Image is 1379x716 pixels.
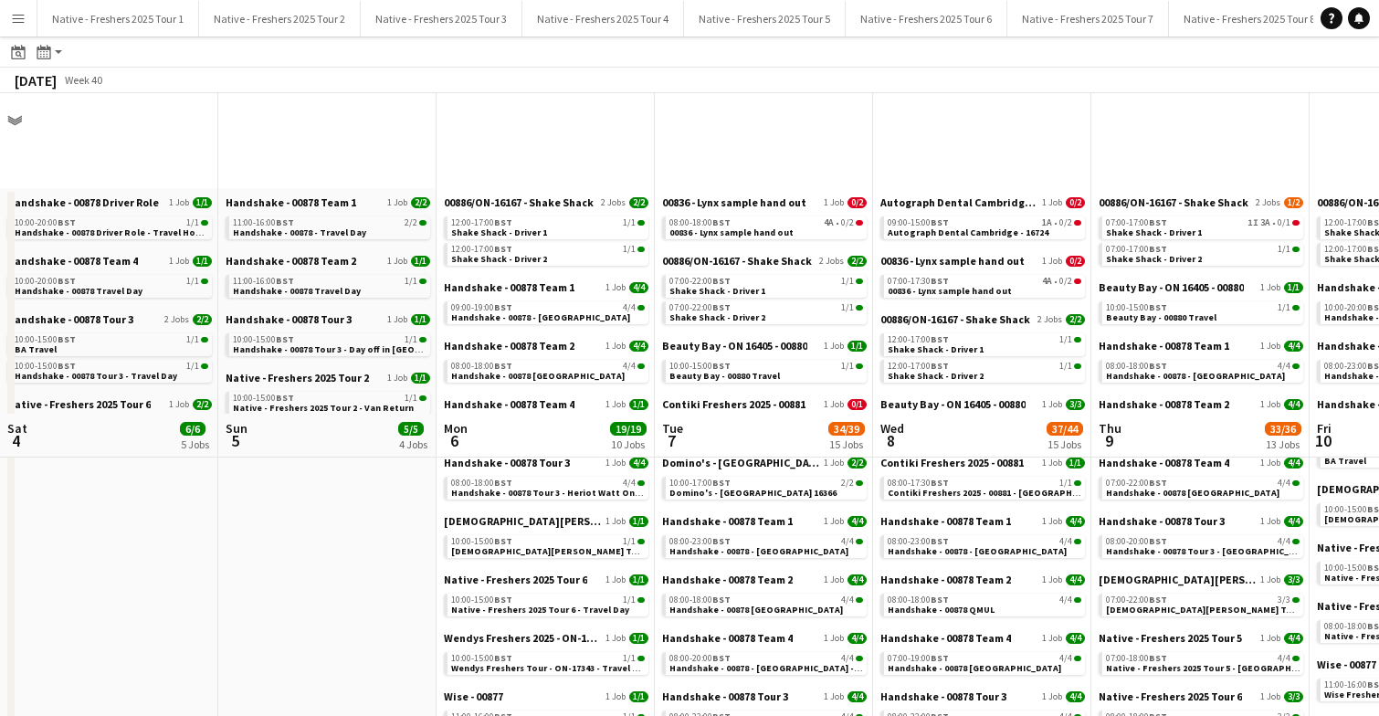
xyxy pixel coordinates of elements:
span: 10:00-15:00 [15,362,76,371]
span: 1 Job [387,256,407,267]
a: 10:00-20:00BST1/1Handshake - 00878 Driver Role - Travel Home [15,216,208,237]
span: 1/1 [411,256,430,267]
div: Native - Freshers 2025 Tour 21 Job1/110:00-15:00BST1/1Native - Freshers 2025 Tour 2 - Van Return [226,371,430,418]
span: 1/1 [847,341,867,352]
span: 1 Job [824,197,844,208]
div: Native - Freshers 2025 Tour 61 Job2/208:00-18:00BST2/2Native - Freshers 2025 Tour 6 - [GEOGRAPHIC... [7,397,212,445]
span: 1 Job [169,399,189,410]
span: BST [1149,360,1167,372]
span: Shake Shack - Driver 2 [669,311,765,323]
span: Handshake - 00878 Tour 3 [444,456,570,469]
span: BST [931,275,949,287]
span: 0/2 [841,218,854,227]
span: BST [494,301,512,313]
span: Beauty Bay - 00880 Travel [669,370,780,382]
a: 10:00-15:00BST1/1Beauty Bay - 00880 Travel [1106,301,1300,322]
a: Handshake - 00878 Team 21 Job4/4 [444,339,648,353]
div: 00836 - Lynx sample hand out1 Job0/207:00-17:30BST4A•0/200836 - Lynx sample hand out [880,254,1085,312]
span: 10:00-17:00 [669,479,731,488]
a: Handshake - 00878 Team 11 Job4/4 [1099,339,1303,353]
span: 3/3 [1066,399,1085,410]
a: 07:00-17:30BST4A•0/200836 - Lynx sample hand out [888,275,1081,296]
span: 2/2 [841,479,854,488]
span: Contiki Freshers 2025 - 00881 [880,456,1024,469]
span: 10:00-15:00 [233,394,294,403]
a: Handshake - 00878 Tour 31 Job1/1 [226,312,430,326]
div: Handshake - 00878 Team 41 Job1/110:00-20:00BST1/1Handshake - 00878 Travel & Replenish Day [444,397,648,456]
a: 07:00-17:00BST1I3A•0/1Shake Shack - Driver 1 [1106,216,1300,237]
span: Handshake - 00878 - Leicester [451,311,630,323]
span: 1 Job [824,341,844,352]
a: 07:00-22:00BST1/1Shake Shack - Driver 2 [669,301,863,322]
span: BA Travel [1324,455,1366,467]
span: 1/1 [1284,282,1303,293]
span: 1 Job [1042,197,1062,208]
div: 00886/ON-16167 - Shake Shack2 Jobs2/207:00-22:00BST1/1Shake Shack - Driver 107:00-22:00BST1/1Shak... [662,254,867,339]
a: 00886/ON-16167 - Shake Shack2 Jobs2/2 [880,312,1085,326]
span: 1I [1247,218,1258,227]
span: BST [712,477,731,489]
span: 4A [1042,277,1052,286]
span: Handshake - 00878 - Manchester Metropolitan University [1106,370,1285,382]
span: 1/1 [629,399,648,410]
a: Domino's - [GEOGRAPHIC_DATA] 163661 Job2/2 [662,456,867,469]
a: 10:00-15:00BST1/1Handshake - 00878 Tour 3 - Travel Day [15,360,208,381]
a: 08:00-17:30BST1/1Contiki Freshers 2025 - 00881 - [GEOGRAPHIC_DATA] [888,477,1081,498]
span: Handshake - 00878 Team 2 [226,254,356,268]
a: Handshake - 00878 Team 21 Job1/1 [226,254,430,268]
span: 2 Jobs [819,256,844,267]
span: 10:00-20:00 [15,218,76,227]
span: 1/1 [841,303,854,312]
span: 1/1 [623,218,636,227]
span: 08:00-18:00 [451,479,512,488]
a: 07:00-22:00BST4/4Handshake - 00878 [GEOGRAPHIC_DATA] [1106,477,1300,498]
span: BST [1149,301,1167,313]
a: Handshake - 00878 Team 41 Job1/1 [7,254,212,268]
button: Native - Freshers 2025 Tour 4 [522,1,684,37]
span: 1 Job [169,197,189,208]
a: 00886/ON-16167 - Shake Shack2 Jobs2/2 [662,254,867,268]
span: 00886/ON-16167 - Shake Shack [880,312,1030,326]
a: 08:00-18:00BST4/4Handshake - 00878 [GEOGRAPHIC_DATA] [451,360,645,381]
span: 2 Jobs [1256,197,1280,208]
span: 4/4 [1284,458,1303,469]
div: Handshake - 00878 Team 21 Job4/408:00-18:00BST4/4Handshake - 00878 [GEOGRAPHIC_DATA] [444,339,648,397]
div: 00886/ON-16167 - Shake Shack2 Jobs2/212:00-17:00BST1/1Shake Shack - Driver 112:00-17:00BST1/1Shak... [880,312,1085,397]
a: 08:00-18:00BST4/4Handshake - 00878 - [GEOGRAPHIC_DATA] [1106,360,1300,381]
a: 07:00-22:00BST1/1Shake Shack - Driver 1 [669,275,863,296]
span: Native - Freshers 2025 Tour 2 [226,371,369,384]
div: Handshake - 00878 Team 11 Job4/409:00-19:00BST4/4Handshake - 00878 - [GEOGRAPHIC_DATA] [444,280,648,339]
span: BST [494,477,512,489]
span: 1/1 [1059,362,1072,371]
span: BST [276,275,294,287]
span: 2/2 [629,197,648,208]
button: Native - Freshers 2025 Tour 2 [199,1,361,37]
div: Beauty Bay - ON 16405 - 008801 Job3/307:00-22:00BST3/3Beauty Bay - 00880 Oxford Freshers [880,397,1085,456]
span: Shake Shack - Driver 1 [888,343,984,355]
a: Contiki Freshers 2025 - 008811 Job1/1 [880,456,1085,469]
span: BA Travel [15,343,57,355]
span: 1 Job [824,458,844,469]
span: 4/4 [629,458,648,469]
span: Handshake - 00878 Team 1 [444,280,574,294]
a: Beauty Bay - ON 16405 - 008801 Job1/1 [1099,280,1303,294]
div: Domino's - [GEOGRAPHIC_DATA] 163661 Job2/210:00-17:00BST2/2Domino's - [GEOGRAPHIC_DATA] 16366 [662,456,867,514]
span: 0/2 [1059,277,1072,286]
span: 10:00-15:00 [1106,303,1167,312]
a: 10:00-20:00BST1/1Handshake - 00878 Travel Day [15,275,208,296]
span: 00886/ON-16167 - Shake Shack [444,195,594,209]
a: 12:00-17:00BST1/1Shake Shack - Driver 2 [888,360,1081,381]
span: BST [1149,477,1167,489]
span: 00886/ON-16167 - Shake Shack [1099,195,1248,209]
span: BST [494,243,512,255]
span: Native - Freshers 2025 Tour 6 [7,397,151,411]
span: Shake Shack - Driver 1 [1106,226,1202,238]
div: • [888,277,1081,286]
span: 00836 - Lynx sample hand out [662,195,806,209]
span: 09:00-19:00 [451,303,512,312]
a: Beauty Bay - ON 16405 - 008801 Job1/1 [662,339,867,353]
button: Native - Freshers 2025 Tour 6 [846,1,1007,37]
span: BST [931,477,949,489]
span: 4/4 [1284,399,1303,410]
button: Native - Freshers 2025 Tour 5 [684,1,846,37]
